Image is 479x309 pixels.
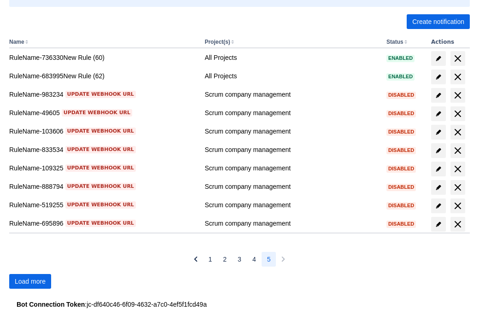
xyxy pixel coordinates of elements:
[435,221,442,228] span: edit
[435,128,442,136] span: edit
[17,301,85,308] strong: Bot Connection Token
[9,274,51,289] button: Load more
[452,163,463,175] span: delete
[64,109,130,117] span: Update webhook URL
[204,200,379,210] div: Scrum company management
[452,90,463,101] span: delete
[17,300,462,309] div: : jc-df640c46-6f09-4632-a7c0-4ef5f1fcd49a
[204,182,379,191] div: Scrum company management
[67,220,134,227] span: Update webhook URL
[386,148,416,153] span: Disabled
[204,90,379,99] div: Scrum company management
[386,185,416,190] span: Disabled
[15,274,46,289] span: Load more
[217,252,232,267] button: Page 2
[204,219,379,228] div: Scrum company management
[412,14,464,29] span: Create notification
[188,252,291,267] nav: Pagination
[452,219,463,230] span: delete
[452,108,463,119] span: delete
[9,127,197,136] div: RuleName-103606
[204,39,230,45] button: Project(s)
[9,200,197,210] div: RuleName-519255
[204,108,379,117] div: Scrum company management
[252,252,256,267] span: 4
[9,71,197,81] div: RuleName-683995New Rule (62)
[209,252,212,267] span: 1
[452,53,463,64] span: delete
[276,252,291,267] button: Next
[232,252,247,267] button: Page 3
[427,36,470,48] th: Actions
[9,53,197,62] div: RuleName-736330New Rule (60)
[267,252,271,267] span: 5
[435,202,442,210] span: edit
[238,252,241,267] span: 3
[435,184,442,191] span: edit
[435,92,442,99] span: edit
[188,252,203,267] button: Previous
[9,145,197,154] div: RuleName-833534
[204,127,379,136] div: Scrum company management
[435,110,442,117] span: edit
[223,252,227,267] span: 2
[452,182,463,193] span: delete
[262,252,276,267] button: Page 5
[67,91,134,98] span: Update webhook URL
[386,56,415,61] span: Enabled
[203,252,218,267] button: Page 1
[435,55,442,62] span: edit
[386,93,416,98] span: Disabled
[386,166,416,171] span: Disabled
[67,183,134,190] span: Update webhook URL
[9,182,197,191] div: RuleName-888794
[386,222,416,227] span: Disabled
[67,164,134,172] span: Update webhook URL
[67,128,134,135] span: Update webhook URL
[9,163,197,173] div: RuleName-109325
[67,201,134,209] span: Update webhook URL
[407,14,470,29] button: Create notification
[204,163,379,173] div: Scrum company management
[452,145,463,156] span: delete
[204,53,379,62] div: All Projects
[452,200,463,211] span: delete
[9,108,197,117] div: RuleName-49605
[435,147,442,154] span: edit
[386,129,416,134] span: Disabled
[435,165,442,173] span: edit
[9,90,197,99] div: RuleName-983234
[67,146,134,153] span: Update webhook URL
[386,74,415,79] span: Enabled
[386,203,416,208] span: Disabled
[452,127,463,138] span: delete
[452,71,463,82] span: delete
[204,145,379,154] div: Scrum company management
[204,71,379,81] div: All Projects
[386,111,416,116] span: Disabled
[386,39,403,45] button: Status
[9,39,24,45] button: Name
[247,252,262,267] button: Page 4
[9,219,197,228] div: RuleName-695896
[435,73,442,81] span: edit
